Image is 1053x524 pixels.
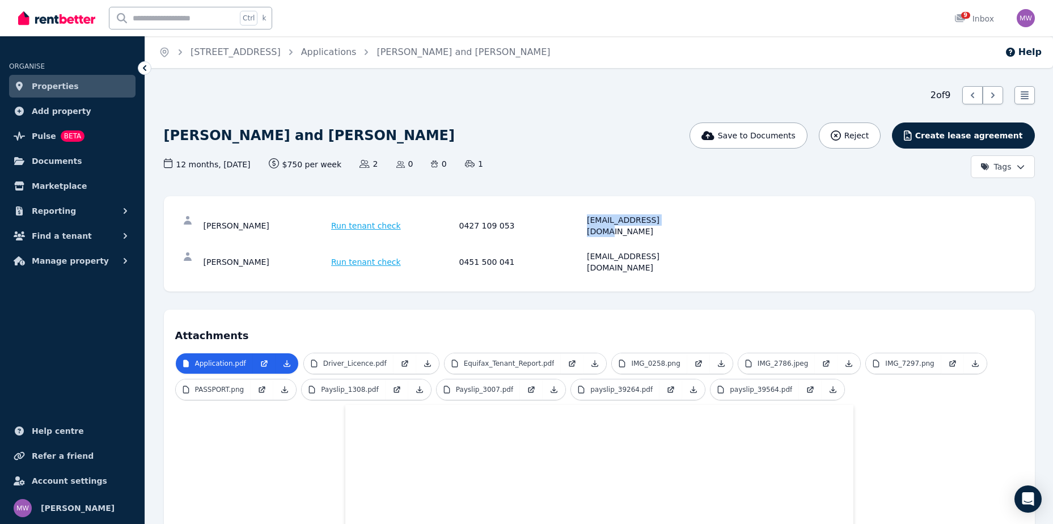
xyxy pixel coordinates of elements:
span: Tags [980,161,1012,172]
div: [EMAIL_ADDRESS][DOMAIN_NAME] [587,214,712,237]
a: Documents [9,150,136,172]
div: 0427 109 053 [459,214,584,237]
p: IMG_7297.png [885,359,934,368]
span: 0 [396,158,413,170]
span: 2 of 9 [931,88,951,102]
a: IMG_2786.jpeg [738,353,815,374]
a: Download Attachment [273,379,296,400]
p: payslip_39264.pdf [590,385,653,394]
a: Open in new Tab [386,379,408,400]
a: Help centre [9,420,136,442]
a: Open in new Tab [253,353,276,374]
a: Payslip_3007.pdf [437,379,521,400]
div: [PERSON_NAME] [204,251,328,273]
a: [STREET_ADDRESS] [191,47,281,57]
a: Open in new Tab [520,379,543,400]
span: Reporting [32,204,76,218]
a: Properties [9,75,136,98]
a: Open in new Tab [815,353,838,374]
div: Open Intercom Messenger [1014,485,1042,513]
p: PASSPORT.png [195,385,244,394]
span: Find a tenant [32,229,92,243]
img: Monique Wallace [1017,9,1035,27]
a: Open in new Tab [687,353,710,374]
a: Applications [301,47,357,57]
a: Download Attachment [543,379,565,400]
a: Open in new Tab [561,353,583,374]
a: Add property [9,100,136,122]
a: Open in new Tab [799,379,822,400]
a: Download Attachment [583,353,606,374]
a: Driver_Licence.pdf [304,353,394,374]
span: Marketplace [32,179,87,193]
span: Create lease agreement [915,130,1023,141]
img: Monique Wallace [14,499,32,517]
a: Open in new Tab [394,353,416,374]
span: Pulse [32,129,56,143]
p: Payslip_3007.pdf [456,385,514,394]
a: PASSPORT.png [176,379,251,400]
div: 0451 500 041 [459,251,584,273]
span: 9 [961,12,970,19]
span: $750 per week [269,158,342,170]
span: 12 months , [DATE] [164,158,251,170]
a: IMG_0258.png [612,353,687,374]
span: Documents [32,154,82,168]
h4: Attachments [175,321,1024,344]
button: Create lease agreement [892,122,1034,149]
span: k [262,14,266,23]
p: Payslip_1308.pdf [321,385,379,394]
span: Reject [844,130,869,141]
h1: [PERSON_NAME] and [PERSON_NAME] [164,126,455,145]
a: IMG_7297.png [866,353,941,374]
a: Download Attachment [710,353,733,374]
a: Open in new Tab [659,379,682,400]
span: Run tenant check [331,220,401,231]
button: Reporting [9,200,136,222]
a: Download Attachment [822,379,844,400]
a: Download Attachment [416,353,439,374]
nav: Breadcrumb [145,36,564,68]
span: 0 [431,158,446,170]
span: Run tenant check [331,256,401,268]
button: Help [1005,45,1042,59]
a: Refer a friend [9,445,136,467]
button: Save to Documents [690,122,807,149]
span: 2 [360,158,378,170]
p: payslip_39564.pdf [730,385,792,394]
p: Driver_Licence.pdf [323,359,387,368]
span: Manage property [32,254,109,268]
a: Payslip_1308.pdf [302,379,386,400]
a: Download Attachment [682,379,705,400]
a: Download Attachment [838,353,860,374]
span: Save to Documents [718,130,796,141]
div: Inbox [954,13,994,24]
a: payslip_39564.pdf [711,379,799,400]
a: Open in new Tab [251,379,273,400]
div: [EMAIL_ADDRESS][DOMAIN_NAME] [587,251,712,273]
button: Reject [819,122,881,149]
button: Tags [971,155,1035,178]
div: [PERSON_NAME] [204,214,328,237]
a: payslip_39264.pdf [571,379,659,400]
a: Download Attachment [964,353,987,374]
span: Properties [32,79,79,93]
a: [PERSON_NAME] and [PERSON_NAME] [377,47,550,57]
button: Find a tenant [9,225,136,247]
a: Application.pdf [176,353,253,374]
span: 1 [465,158,483,170]
span: [PERSON_NAME] [41,501,115,515]
span: Ctrl [240,11,257,26]
p: Application.pdf [195,359,246,368]
a: Open in new Tab [941,353,964,374]
p: IMG_0258.png [631,359,680,368]
p: IMG_2786.jpeg [758,359,809,368]
span: Refer a friend [32,449,94,463]
span: BETA [61,130,84,142]
a: PulseBETA [9,125,136,147]
a: Download Attachment [276,353,298,374]
span: Add property [32,104,91,118]
a: Equifax_Tenant_Report.pdf [445,353,561,374]
span: Account settings [32,474,107,488]
span: ORGANISE [9,62,45,70]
